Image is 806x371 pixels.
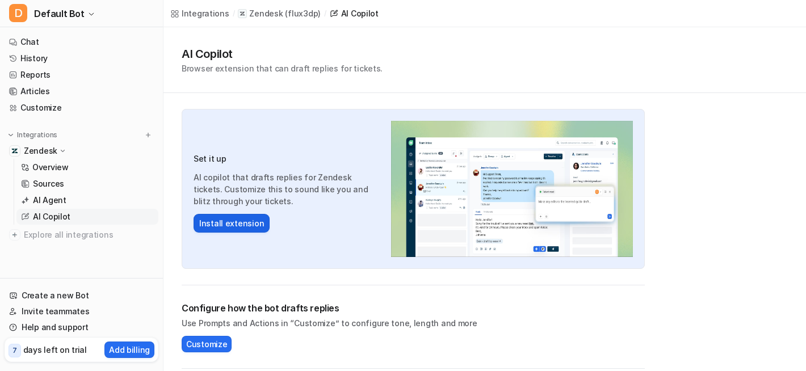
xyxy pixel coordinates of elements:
a: Overview [16,159,158,175]
img: explore all integrations [9,229,20,241]
div: AI Copilot [341,7,379,19]
a: Create a new Bot [5,288,158,303]
img: menu_add.svg [144,131,152,139]
a: Help and support [5,319,158,335]
p: Browser extension that can draft replies for tickets. [182,62,383,74]
p: Zendesk [249,8,283,19]
div: Integrations [182,7,229,19]
a: Articles [5,83,158,99]
p: Integrations [17,130,57,140]
p: Add billing [109,344,150,356]
span: / [324,9,326,19]
p: Overview [32,162,69,173]
a: Reports [5,67,158,83]
a: Chat [5,34,158,50]
span: Default Bot [34,6,85,22]
button: Add billing [104,342,154,358]
span: Customize [186,338,227,350]
p: 7 [12,345,17,356]
img: expand menu [7,131,15,139]
span: D [9,4,27,22]
h2: Configure how the bot drafts replies [182,301,645,315]
h1: AI Copilot [182,45,383,62]
a: Explore all integrations [5,227,158,243]
a: Integrations [170,7,229,19]
button: Customize [182,336,232,352]
button: Install extension [194,214,270,233]
p: days left on trial [23,344,87,356]
p: Use Prompts and Actions in “Customize” to configure tone, length and more [182,317,645,329]
a: Customize [5,100,158,116]
p: Zendesk [24,145,57,157]
img: Zendesk AI Copilot [391,121,633,257]
p: AI copilot that drafts replies for Zendesk tickets. Customize this to sound like you and blitz th... [194,171,380,207]
a: Sources [16,176,158,192]
a: AI Copilot [16,209,158,225]
a: AI Agent [16,192,158,208]
span: Explore all integrations [24,226,154,244]
a: Invite teammates [5,303,158,319]
a: History [5,50,158,66]
p: AI Agent [33,195,66,206]
button: Integrations [5,129,61,141]
p: Sources [33,178,64,189]
p: ( flux3dp ) [285,8,321,19]
p: AI Copilot [33,211,70,222]
span: / [233,9,235,19]
a: AI Copilot [330,7,379,19]
img: Zendesk [11,147,18,154]
h3: Set it up [194,153,380,165]
a: Zendesk(flux3dp) [238,8,321,19]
